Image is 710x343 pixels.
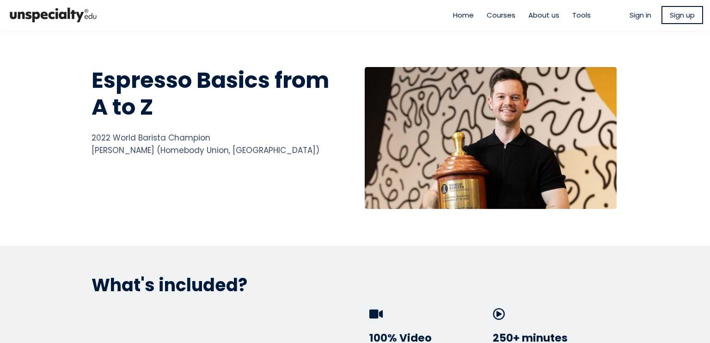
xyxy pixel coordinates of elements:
h1: Espresso Basics from A to Z [92,67,344,120]
a: Home [453,10,474,20]
a: Sign up [661,6,703,24]
a: About us [528,10,559,20]
div: 2022 World Barista Champion [PERSON_NAME] (Homebody Union, [GEOGRAPHIC_DATA]) [92,132,344,156]
a: Sign in [630,10,651,20]
span: Sign up [670,10,695,20]
a: Tools [572,10,591,20]
img: bc390a18feecddb333977e298b3a00a1.png [7,4,99,26]
a: Courses [487,10,515,20]
p: What's included? [92,274,618,296]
